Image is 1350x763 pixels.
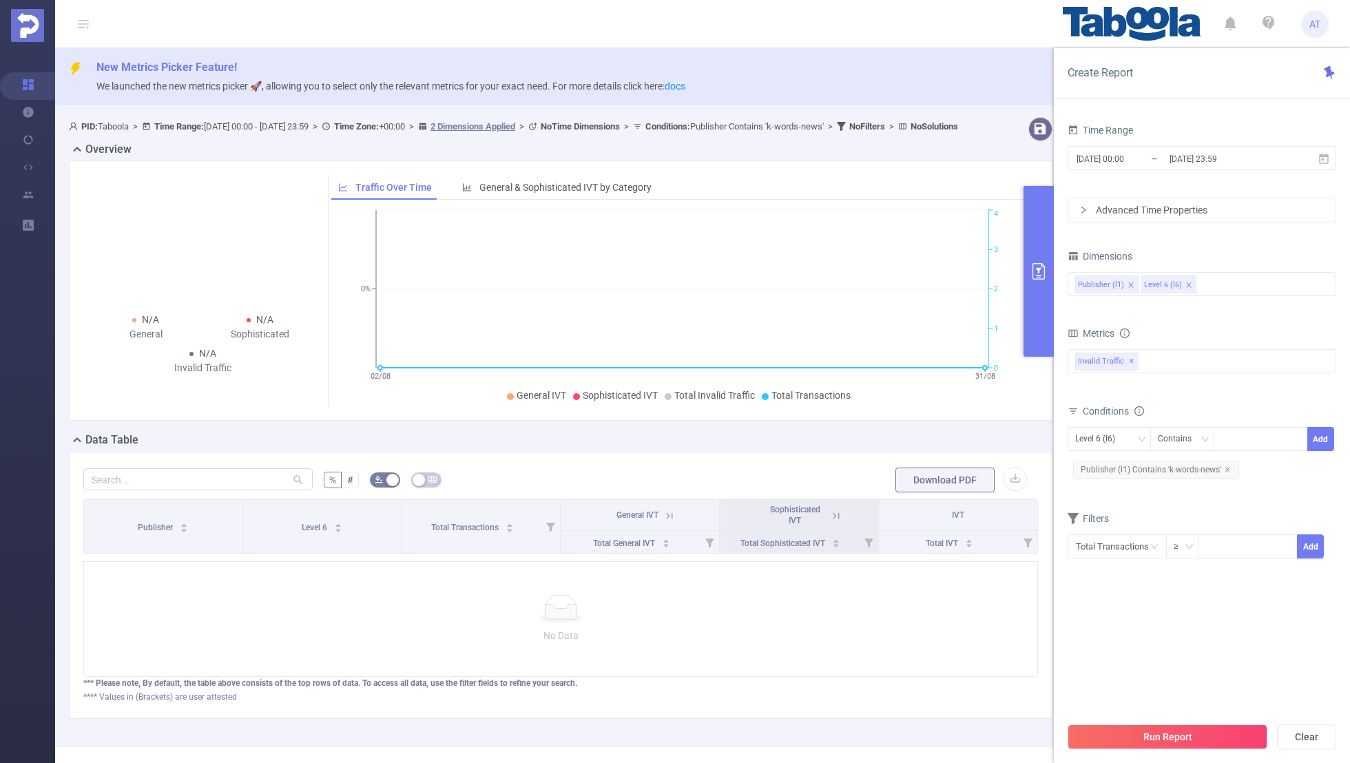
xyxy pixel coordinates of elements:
b: No Solutions [911,121,958,132]
button: Run Report [1068,724,1267,749]
b: PID: [81,121,98,132]
span: > [515,121,528,132]
i: icon: caret-up [965,537,973,541]
span: > [885,121,898,132]
div: Sort [832,537,840,545]
i: icon: info-circle [1134,406,1144,416]
div: *** Please note, By default, the table above consists of the top rows of data. To access all data... [83,677,1038,689]
div: Level 6 (l6) [1075,428,1125,450]
i: icon: caret-up [180,521,188,525]
span: Total Transactions [431,523,501,532]
span: New Metrics Picker Feature! [96,61,237,74]
i: icon: caret-up [833,537,840,541]
span: Conditions [1083,406,1144,417]
button: Add [1297,534,1324,558]
p: No Data [95,628,1026,643]
i: icon: line-chart [338,182,348,192]
b: Time Zone: [334,121,379,132]
i: Filter menu [541,500,560,553]
div: Level 6 (l6) [1144,276,1182,294]
span: N/A [142,314,159,325]
span: Sophisticated IVT [770,505,820,525]
i: icon: caret-up [662,537,669,541]
input: Start date [1075,149,1187,168]
div: ≥ [1174,535,1188,558]
span: Traffic Over Time [355,182,432,193]
i: icon: close [1128,282,1134,290]
button: Clear [1277,724,1336,749]
i: icon: caret-up [506,521,513,525]
span: Total General IVT [593,539,657,548]
i: Filter menu [859,531,878,553]
li: Level 6 (l6) [1141,275,1196,293]
i: icon: thunderbolt [69,62,83,76]
span: Total Sophisticated IVT [740,539,827,548]
div: Sophisticated [203,327,318,342]
tspan: 31/08 [975,372,995,381]
i: icon: caret-down [965,542,973,546]
div: General [89,327,203,342]
tspan: 3 [994,245,998,254]
span: > [405,121,418,132]
span: Create Report [1068,66,1133,79]
span: > [129,121,142,132]
div: Sort [662,537,670,545]
i: Filter menu [700,531,719,553]
i: icon: close [1185,282,1192,290]
tspan: 1 [994,324,998,333]
span: > [620,121,633,132]
div: icon: rightAdvanced Time Properties [1068,198,1336,222]
div: Invalid Traffic [146,361,260,375]
span: Publisher (l1) Contains 'k-words-news' [1073,461,1239,479]
span: N/A [199,348,216,359]
i: icon: caret-down [662,542,669,546]
i: icon: bar-chart [462,182,472,192]
input: Search... [83,468,313,490]
div: Contains [1158,428,1201,450]
i: icon: close [1224,466,1231,473]
span: % [329,474,336,485]
b: Time Range: [154,121,204,132]
i: Filter menu [1018,531,1037,553]
b: No Time Dimensions [541,121,620,132]
span: Publisher [138,523,175,532]
tspan: 0% [361,285,371,294]
span: IVT [952,510,964,520]
button: Download PDF [895,468,995,492]
li: Publisher (l1) [1075,275,1139,293]
div: Sort [506,521,514,530]
span: # [347,474,353,485]
span: Invalid Traffic [1075,353,1139,370]
i: icon: caret-down [335,527,342,531]
h2: Data Table [85,432,138,448]
button: Add [1307,427,1334,451]
h2: Overview [85,141,132,158]
span: Taboola [DATE] 00:00 - [DATE] 23:59 +00:00 [69,121,958,132]
i: icon: info-circle [1120,328,1130,338]
i: icon: bg-colors [375,475,383,483]
i: icon: user [69,122,81,131]
i: icon: caret-down [180,527,188,531]
div: **** Values in (Brackets) are user attested [83,691,1038,703]
span: Publisher Contains 'k-words-news' [645,121,824,132]
i: icon: down [1138,435,1146,445]
tspan: 2 [994,285,998,294]
i: icon: right [1079,206,1088,214]
i: icon: caret-down [506,527,513,531]
span: We launched the new metrics picker 🚀, allowing you to select only the relevant metrics for your e... [96,81,685,92]
b: No Filters [849,121,885,132]
i: icon: table [428,475,437,483]
i: icon: caret-up [335,521,342,525]
tspan: 02/08 [370,372,390,381]
span: General IVT [616,510,658,520]
span: Metrics [1068,328,1114,339]
input: End date [1168,149,1280,168]
span: > [309,121,322,132]
span: Time Range [1068,125,1133,136]
span: General & Sophisticated IVT by Category [479,182,652,193]
i: icon: caret-down [833,542,840,546]
span: ✕ [1129,353,1134,370]
span: Sophisticated IVT [583,390,658,401]
i: icon: down [1201,435,1209,445]
img: Protected Media [11,9,44,42]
